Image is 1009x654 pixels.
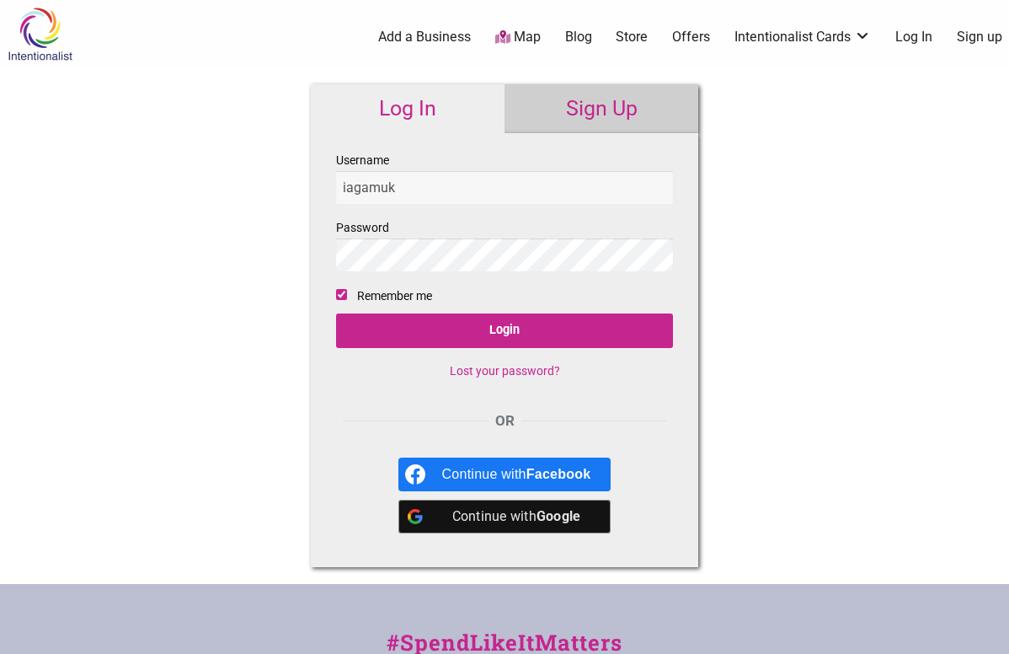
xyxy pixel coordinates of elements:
[495,28,541,47] a: Map
[336,239,673,271] input: Password
[336,150,673,204] label: Username
[398,500,611,533] a: Continue with <b>Google</b>
[672,28,710,46] a: Offers
[336,314,673,348] input: Login
[450,364,560,378] a: Lost your password?
[378,28,471,46] a: Add a Business
[565,28,592,46] a: Blog
[895,28,932,46] a: Log In
[336,410,673,432] div: OR
[537,508,581,524] b: Google
[442,500,591,533] div: Continue with
[336,217,673,271] label: Password
[734,28,871,46] a: Intentionalist Cards
[311,84,504,133] a: Log In
[504,84,698,133] a: Sign Up
[957,28,1002,46] a: Sign up
[398,458,611,491] a: Continue with <b>Facebook</b>
[442,458,591,491] div: Continue with
[336,171,673,204] input: Username
[526,467,591,481] b: Facebook
[357,286,432,307] label: Remember me
[616,28,648,46] a: Store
